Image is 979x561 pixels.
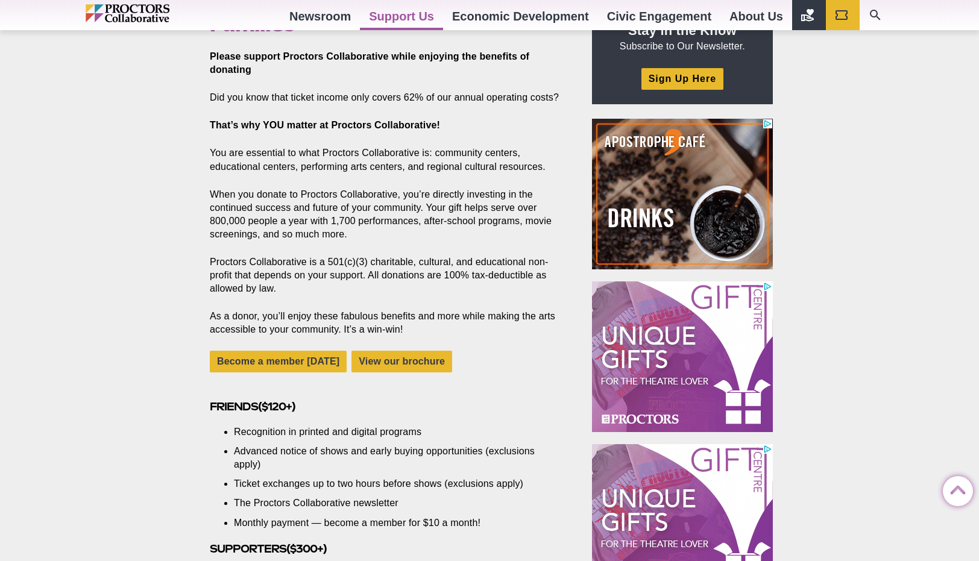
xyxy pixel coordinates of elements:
li: Recognition in printed and digital programs [234,425,546,439]
h3: ( [210,542,564,556]
h3: ( ) [210,400,564,413]
iframe: Advertisement [592,119,773,269]
li: Advanced notice of shows and early buying opportunities (exclusions apply) [234,445,546,471]
li: Monthly payment — become a member for $10 a month! [234,516,546,530]
iframe: Advertisement [592,281,773,432]
b: $300+) [290,542,327,555]
li: The Proctors Collaborative newsletter [234,497,546,510]
a: Sign Up Here [641,68,723,89]
li: Ticket exchanges up to two hours before shows (exclusions apply) [234,477,546,490]
a: View our brochure [351,351,452,372]
a: Back to Top [943,477,967,501]
strong: Supporters [210,542,286,555]
strong: $120+ [262,400,292,413]
p: Subscribe to Our Newsletter. [606,22,758,53]
p: When you donate to Proctors Collaborative, you’re directly investing in the continued success and... [210,188,564,241]
p: You are essential to what Proctors Collaborative is: community centers, educational centers, perf... [210,146,564,173]
img: Proctors logo [86,4,221,22]
p: As a donor, you’ll enjoy these fabulous benefits and more while making the arts accessible to you... [210,310,564,336]
p: Proctors Collaborative is a 501(c)(3) charitable, cultural, and educational non-profit that depen... [210,255,564,295]
strong: That’s why YOU matter at Proctors Collaborative! [210,120,440,130]
a: Become a member [DATE] [210,351,347,372]
p: Did you know that ticket income only covers 62% of our annual operating costs? [210,91,564,104]
strong: Friends [210,400,258,413]
strong: Please support Proctors Collaborative while enjoying the benefits of donating [210,51,529,75]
